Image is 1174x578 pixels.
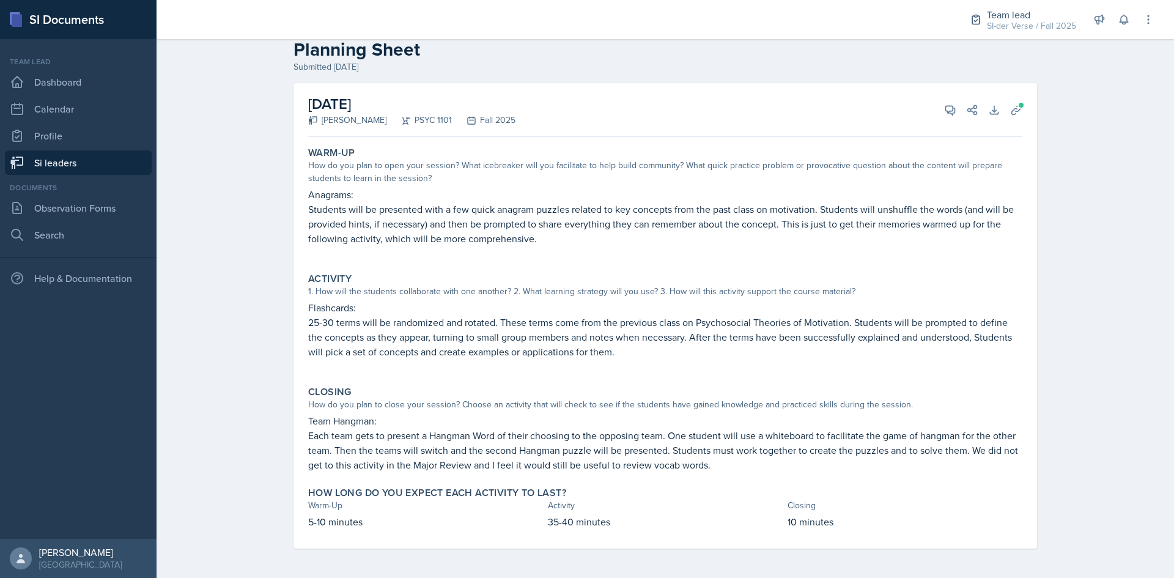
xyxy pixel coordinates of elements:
[39,558,122,571] div: [GEOGRAPHIC_DATA]
[308,386,352,398] label: Closing
[308,487,566,499] label: How long do you expect each activity to last?
[788,514,1022,529] p: 10 minutes
[308,300,1022,315] p: Flashcards:
[5,196,152,220] a: Observation Forms
[548,499,783,512] div: Activity
[987,20,1076,32] div: SI-der Verse / Fall 2025
[5,266,152,291] div: Help & Documentation
[308,114,386,127] div: [PERSON_NAME]
[452,114,515,127] div: Fall 2025
[5,97,152,121] a: Calendar
[308,398,1022,411] div: How do you plan to close your session? Choose an activity that will check to see if the students ...
[788,499,1022,512] div: Closing
[308,514,543,529] p: 5-10 minutes
[548,514,783,529] p: 35-40 minutes
[308,147,355,159] label: Warm-Up
[308,499,543,512] div: Warm-Up
[5,223,152,247] a: Search
[293,61,1037,73] div: Submitted [DATE]
[308,187,1022,202] p: Anagrams:
[308,202,1022,246] p: Students will be presented with a few quick anagram puzzles related to key concepts from the past...
[308,93,515,115] h2: [DATE]
[5,150,152,175] a: Si leaders
[5,70,152,94] a: Dashboard
[293,39,1037,61] h2: Planning Sheet
[987,7,1076,22] div: Team lead
[5,56,152,67] div: Team lead
[5,182,152,193] div: Documents
[308,159,1022,185] div: How do you plan to open your session? What icebreaker will you facilitate to help build community...
[308,285,1022,298] div: 1. How will the students collaborate with one another? 2. What learning strategy will you use? 3....
[308,315,1022,359] p: 25-30 terms will be randomized and rotated. These terms come from the previous class on Psychosoc...
[386,114,452,127] div: PSYC 1101
[308,413,1022,428] p: Team Hangman:
[308,428,1022,472] p: Each team gets to present a Hangman Word of their choosing to the opposing team. One student will...
[308,273,352,285] label: Activity
[5,124,152,148] a: Profile
[39,546,122,558] div: [PERSON_NAME]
